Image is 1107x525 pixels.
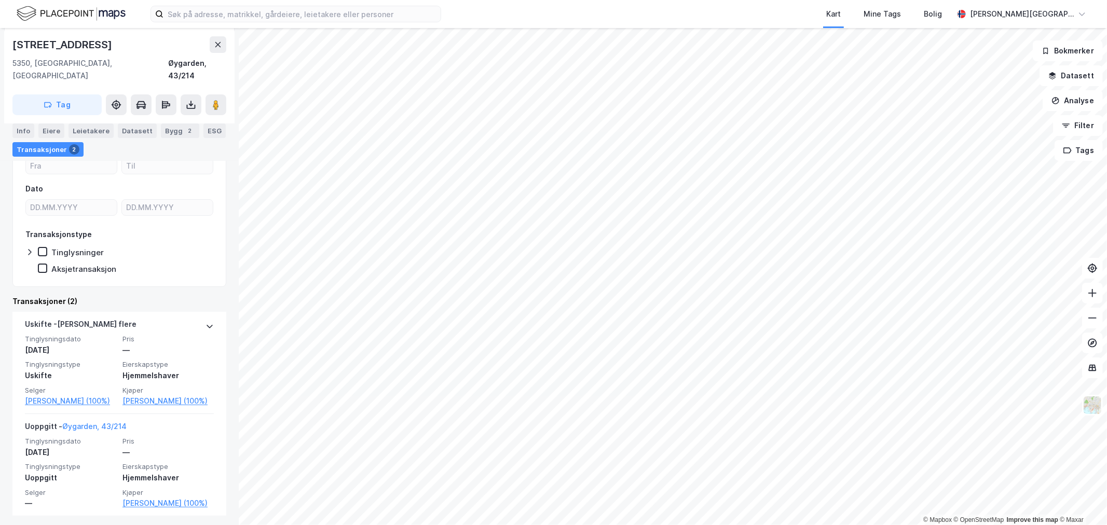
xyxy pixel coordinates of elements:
div: Transaksjoner (2) [12,295,226,308]
div: Leietakere [69,123,114,138]
div: [DATE] [25,446,116,459]
button: Tags [1055,140,1103,161]
span: Eierskapstype [122,360,214,369]
input: Søk på adresse, matrikkel, gårdeiere, leietakere eller personer [163,6,441,22]
div: Transaksjonstype [25,228,92,241]
div: Hjemmelshaver [122,472,214,484]
div: 2 [185,126,195,136]
span: Kjøper [122,386,214,395]
span: Tinglysningstype [25,462,116,471]
div: — [122,344,214,356]
div: Eiere [38,123,64,138]
a: [PERSON_NAME] (100%) [25,395,116,407]
div: ESG [203,123,226,138]
span: Pris [122,335,214,343]
input: Fra [26,158,117,174]
div: Tinglysninger [51,247,104,257]
div: Mine Tags [864,8,901,20]
div: [DATE] [25,344,116,356]
div: 2 [69,144,79,155]
span: Tinglysningstype [25,360,116,369]
span: Selger [25,488,116,497]
span: Selger [25,386,116,395]
iframe: Chat Widget [1055,475,1107,525]
span: Tinglysningsdato [25,437,116,446]
button: Datasett [1040,65,1103,86]
span: Pris [122,437,214,446]
a: [PERSON_NAME] (100%) [122,497,214,509]
div: Hjemmelshaver [122,369,214,382]
a: Mapbox [923,516,952,523]
div: — [25,497,116,509]
a: [PERSON_NAME] (100%) [122,395,214,407]
div: Uskifte - [PERSON_NAME] flere [25,318,136,335]
div: Info [12,123,34,138]
div: Kart [826,8,841,20]
div: Transaksjoner [12,142,84,157]
div: Uskifte [25,369,116,382]
a: Improve this map [1007,516,1058,523]
img: logo.f888ab2527a4732fd821a326f86c7f29.svg [17,5,126,23]
div: Uoppgitt [25,472,116,484]
input: DD.MM.YYYY [122,200,213,215]
div: Datasett [118,123,157,138]
div: Aksjetransaksjon [51,264,116,274]
img: Z [1083,395,1102,415]
a: Øygarden, 43/214 [62,422,127,431]
div: Dato [25,183,43,195]
div: Uoppgitt - [25,420,127,437]
span: Kjøper [122,488,214,497]
input: Til [122,158,213,174]
div: Øygarden, 43/214 [168,57,226,82]
input: DD.MM.YYYY [26,200,117,215]
div: 5350, [GEOGRAPHIC_DATA], [GEOGRAPHIC_DATA] [12,57,168,82]
span: Tinglysningsdato [25,335,116,343]
button: Filter [1053,115,1103,136]
div: [STREET_ADDRESS] [12,36,114,53]
button: Tag [12,94,102,115]
a: OpenStreetMap [954,516,1004,523]
div: [PERSON_NAME][GEOGRAPHIC_DATA] [970,8,1074,20]
div: Bygg [161,123,199,138]
div: — [122,446,214,459]
button: Analyse [1043,90,1103,111]
div: Bolig [924,8,942,20]
button: Bokmerker [1033,40,1103,61]
span: Eierskapstype [122,462,214,471]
